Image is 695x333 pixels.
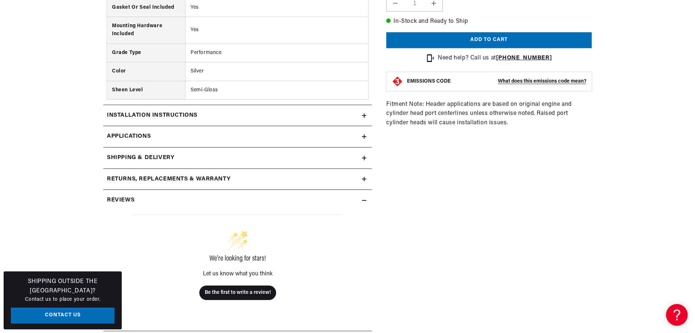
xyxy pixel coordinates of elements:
[199,286,276,300] button: Be the first to write a review!
[11,308,115,324] a: Contact Us
[392,75,403,87] img: Emissions code
[103,147,372,168] summary: Shipping & Delivery
[407,78,586,84] button: EMISSIONS CODEWhat does this emissions code mean?
[11,277,115,296] h3: Shipping Outside the [GEOGRAPHIC_DATA]?
[185,62,368,81] td: Silver
[107,62,185,81] th: Color
[496,55,552,61] a: [PHONE_NUMBER]
[498,78,586,84] strong: What does this emissions code mean?
[107,211,368,325] div: customer reviews
[386,32,592,48] button: Add to cart
[133,255,342,262] div: We’re looking for stars!
[103,105,372,126] summary: Installation instructions
[185,43,368,62] td: Performance
[103,126,372,147] a: Applications
[107,43,185,62] th: Grade Type
[107,111,197,120] h2: Installation instructions
[103,190,372,211] summary: Reviews
[407,78,451,84] strong: EMISSIONS CODE
[11,296,115,304] p: Contact us to place your order.
[386,17,592,26] p: In-Stock and Ready to Ship
[185,17,368,43] td: Yes
[107,153,174,163] h2: Shipping & Delivery
[185,81,368,99] td: Semi-Gloss
[107,81,185,99] th: Sheen Level
[107,175,230,184] h2: Returns, Replacements & Warranty
[107,132,151,141] span: Applications
[107,17,185,43] th: Mounting Hardware Included
[103,169,372,190] summary: Returns, Replacements & Warranty
[133,271,342,277] div: Let us know what you think
[438,54,552,63] p: Need help? Call us at
[107,196,134,205] h2: Reviews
